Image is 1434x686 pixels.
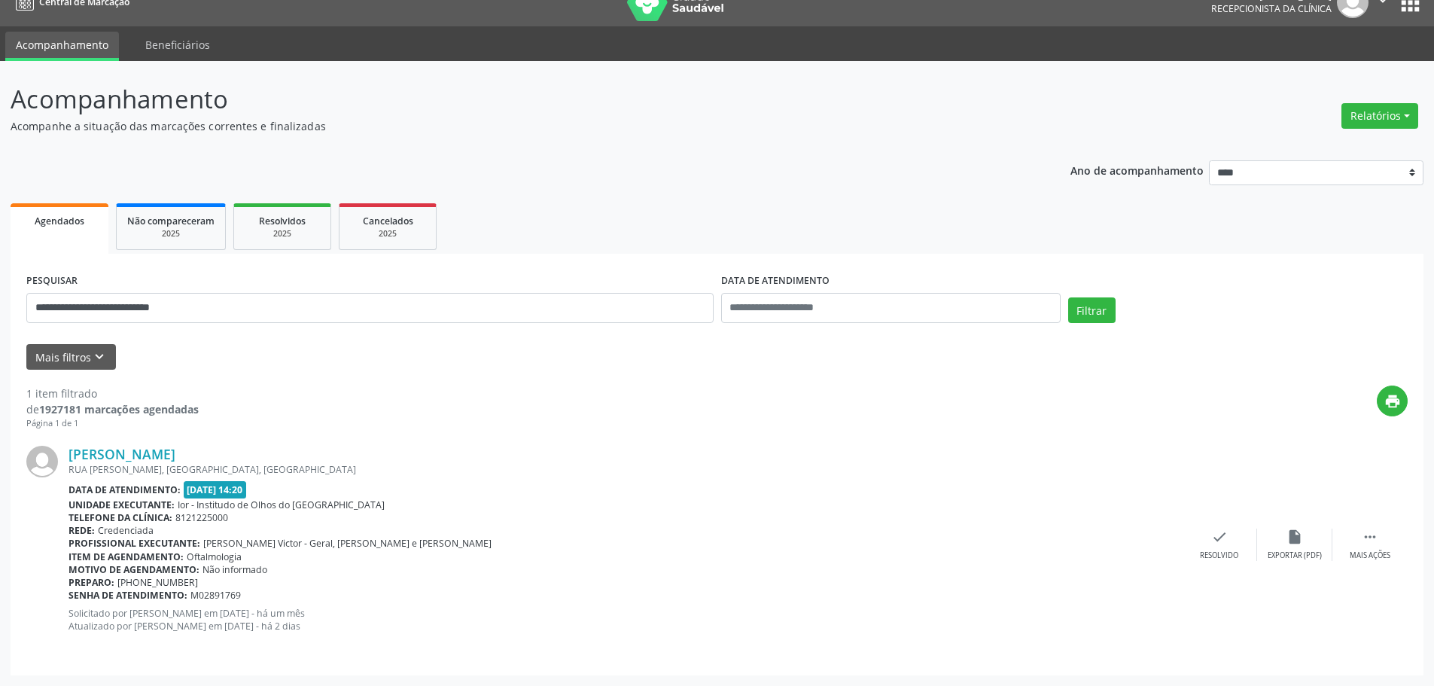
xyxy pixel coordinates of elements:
[1211,529,1228,545] i: check
[1268,550,1322,561] div: Exportar (PDF)
[91,349,108,365] i: keyboard_arrow_down
[1377,386,1408,416] button: print
[98,524,154,537] span: Credenciada
[26,401,199,417] div: de
[259,215,306,227] span: Resolvidos
[363,215,413,227] span: Cancelados
[26,417,199,430] div: Página 1 de 1
[1200,550,1238,561] div: Resolvido
[190,589,241,602] span: M02891769
[11,81,1000,118] p: Acompanhamento
[69,537,200,550] b: Profissional executante:
[1341,103,1418,129] button: Relatórios
[135,32,221,58] a: Beneficiários
[69,576,114,589] b: Preparo:
[26,386,199,401] div: 1 item filtrado
[69,563,199,576] b: Motivo de agendamento:
[69,511,172,524] b: Telefone da clínica:
[26,270,78,293] label: PESQUISAR
[35,215,84,227] span: Agendados
[178,498,385,511] span: Ior - Institudo de Olhos do [GEOGRAPHIC_DATA]
[69,550,184,563] b: Item de agendamento:
[26,344,116,370] button: Mais filtroskeyboard_arrow_down
[11,118,1000,134] p: Acompanhe a situação das marcações correntes e finalizadas
[127,228,215,239] div: 2025
[69,463,1182,476] div: RUA [PERSON_NAME], [GEOGRAPHIC_DATA], [GEOGRAPHIC_DATA]
[1286,529,1303,545] i: insert_drive_file
[1362,529,1378,545] i: 
[184,481,247,498] span: [DATE] 14:20
[1384,393,1401,410] i: print
[117,576,198,589] span: [PHONE_NUMBER]
[245,228,320,239] div: 2025
[175,511,228,524] span: 8121225000
[1350,550,1390,561] div: Mais ações
[69,483,181,496] b: Data de atendimento:
[39,402,199,416] strong: 1927181 marcações agendadas
[1070,160,1204,179] p: Ano de acompanhamento
[350,228,425,239] div: 2025
[69,498,175,511] b: Unidade executante:
[202,563,267,576] span: Não informado
[203,537,492,550] span: [PERSON_NAME] Victor - Geral, [PERSON_NAME] e [PERSON_NAME]
[187,550,242,563] span: Oftalmologia
[5,32,119,61] a: Acompanhamento
[127,215,215,227] span: Não compareceram
[1211,2,1332,15] span: Recepcionista da clínica
[69,607,1182,633] p: Solicitado por [PERSON_NAME] em [DATE] - há um mês Atualizado por [PERSON_NAME] em [DATE] - há 2 ...
[721,270,830,293] label: DATA DE ATENDIMENTO
[69,446,175,462] a: [PERSON_NAME]
[26,446,58,477] img: img
[69,589,187,602] b: Senha de atendimento:
[1068,297,1116,323] button: Filtrar
[69,524,95,537] b: Rede:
